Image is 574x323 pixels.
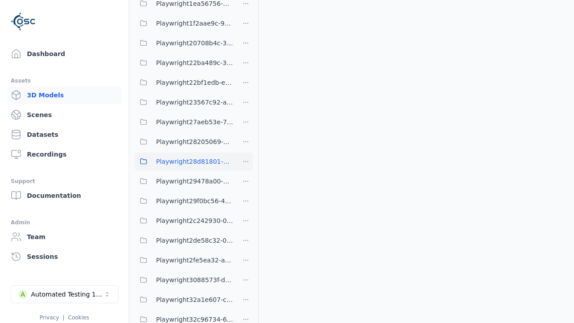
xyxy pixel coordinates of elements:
div: Support [11,176,118,187]
span: Playwright22bf1edb-e2e4-49eb-ace5-53917e10e3df [156,77,233,88]
div: Assets [11,75,118,86]
button: Playwright27aeb53e-7bf0-48dd-a5dd-e5e5d7549f85 [135,113,233,131]
span: Playwright32a1e607-ccdc-4a69-bd45-a1807a9a25b3 [156,294,233,305]
span: Playwright22ba489c-3f58-40ce-82d9-297bfd19b528 [156,57,233,68]
a: Documentation [7,187,122,205]
a: Privacy [39,314,59,321]
a: Scenes [7,106,122,124]
span: Playwright20708b4c-3d59-42bc-a47a-237e63e00249 [156,38,233,48]
span: Playwright3088573f-d44d-455e-85f6-006cb06f31fb [156,275,233,285]
span: Playwright2de58c32-0b99-44c9-aa54-07dfe536d298 [156,235,233,246]
div: A [18,290,27,299]
span: | [63,314,65,321]
span: Playwright1f2aae9c-9c08-4bb6-a2d5-dc0ac64e971c [156,18,233,29]
button: Playwright23567c92-ad23-4d0d-bdd6-1d4a2eacecab [135,93,233,111]
span: Playwright27aeb53e-7bf0-48dd-a5dd-e5e5d7549f85 [156,117,233,127]
button: Playwright20708b4c-3d59-42bc-a47a-237e63e00249 [135,34,233,52]
a: Team [7,228,122,246]
img: Logo [11,9,36,34]
a: Sessions [7,248,122,266]
span: Playwright23567c92-ad23-4d0d-bdd6-1d4a2eacecab [156,97,233,108]
a: 3D Models [7,86,122,104]
button: Playwright22bf1edb-e2e4-49eb-ace5-53917e10e3df [135,74,233,92]
a: Recordings [7,145,122,163]
span: Playwright2c242930-018e-4f31-bfda-3ff6dbb30c1a [156,215,233,226]
div: Admin [11,217,118,228]
button: Playwright1f2aae9c-9c08-4bb6-a2d5-dc0ac64e971c [135,14,233,32]
button: Playwright2c242930-018e-4f31-bfda-3ff6dbb30c1a [135,212,233,230]
span: Playwright29478a00-7829-4286-b156-879e6320140f [156,176,233,187]
button: Playwright22ba489c-3f58-40ce-82d9-297bfd19b528 [135,54,233,72]
button: Playwright28d81801-7c8f-4ab0-a2eb-ae5978d98f02 [135,153,233,170]
button: Playwright29f0bc56-42b9-4106-acbc-d510eb558bac [135,192,233,210]
button: Playwright29478a00-7829-4286-b156-879e6320140f [135,172,233,190]
span: Playwright2fe5ea32-acde-4995-b24a-cf0324d56e6c [156,255,233,266]
div: Automated Testing 1 - Playwright [31,290,104,299]
button: Select a workspace [11,285,118,303]
button: Playwright3088573f-d44d-455e-85f6-006cb06f31fb [135,271,233,289]
button: Playwright2de58c32-0b99-44c9-aa54-07dfe536d298 [135,231,233,249]
button: Playwright2fe5ea32-acde-4995-b24a-cf0324d56e6c [135,251,233,269]
button: Playwright32a1e607-ccdc-4a69-bd45-a1807a9a25b3 [135,291,233,309]
span: Playwright28205069-8161-4b94-b295-58103d907248 [156,136,233,147]
button: Playwright28205069-8161-4b94-b295-58103d907248 [135,133,233,151]
span: Playwright28d81801-7c8f-4ab0-a2eb-ae5978d98f02 [156,156,233,167]
a: Datasets [7,126,122,144]
a: Dashboard [7,45,122,63]
a: Cookies [68,314,89,321]
span: Playwright29f0bc56-42b9-4106-acbc-d510eb558bac [156,196,233,206]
